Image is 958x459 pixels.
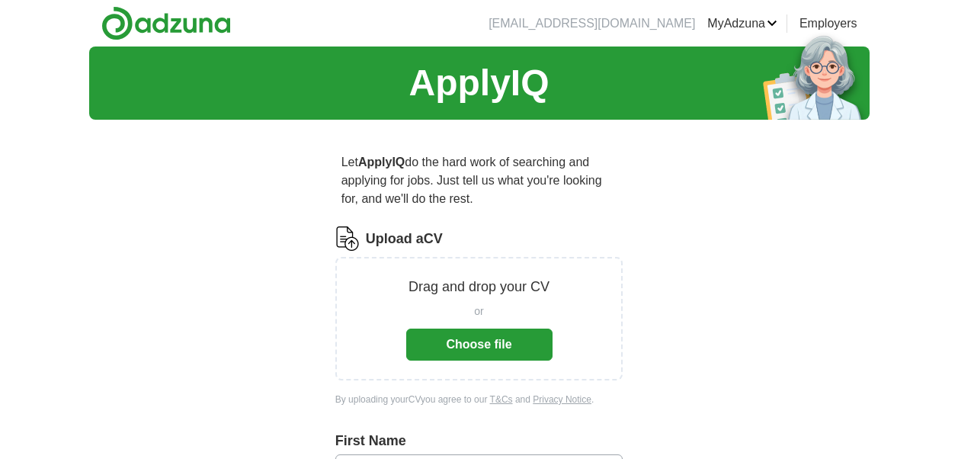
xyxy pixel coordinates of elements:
a: MyAdzuna [707,14,777,33]
strong: ApplyIQ [358,156,405,169]
p: Drag and drop your CV [409,277,549,297]
a: Employers [799,14,857,33]
p: Let do the hard work of searching and applying for jobs. Just tell us what you're looking for, an... [335,147,623,214]
li: [EMAIL_ADDRESS][DOMAIN_NAME] [489,14,695,33]
label: First Name [335,431,623,451]
div: By uploading your CV you agree to our and . [335,393,623,406]
h1: ApplyIQ [409,56,549,111]
a: Privacy Notice [533,394,591,405]
button: Choose file [406,329,553,361]
img: Adzuna logo [101,6,231,40]
label: Upload a CV [366,229,443,249]
span: or [474,303,483,319]
img: CV Icon [335,226,360,251]
a: T&Cs [490,394,513,405]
